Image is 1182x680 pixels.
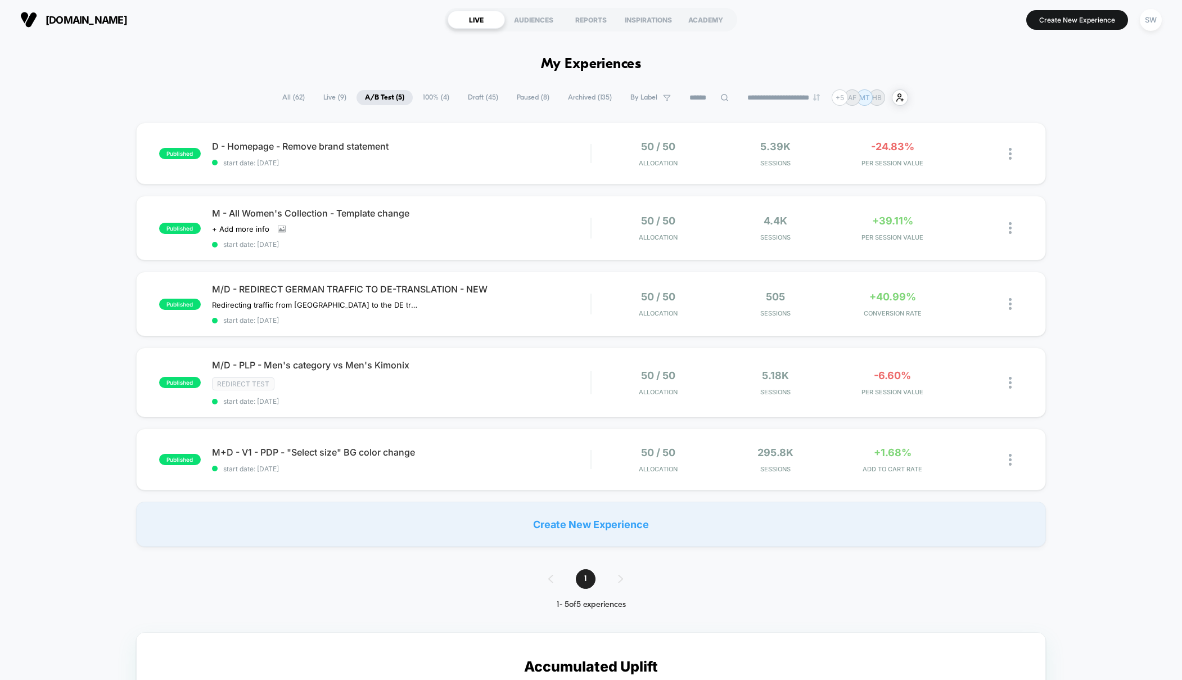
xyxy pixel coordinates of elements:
[620,11,677,29] div: INSPIRATIONS
[448,11,505,29] div: LIVE
[630,93,657,102] span: By Label
[720,388,831,396] span: Sessions
[159,148,201,159] span: published
[212,240,591,249] span: start date: [DATE]
[639,388,678,396] span: Allocation
[212,141,591,152] span: D - Homepage - Remove brand statement
[159,299,201,310] span: published
[1009,222,1012,234] img: close
[508,90,558,105] span: Paused ( 8 )
[762,370,789,381] span: 5.18k
[274,90,313,105] span: All ( 62 )
[641,215,675,227] span: 50 / 50
[46,14,127,26] span: [DOMAIN_NAME]
[639,309,678,317] span: Allocation
[1026,10,1128,30] button: Create New Experience
[414,90,458,105] span: 100% ( 4 )
[677,11,734,29] div: ACADEMY
[837,388,948,396] span: PER SESSION VALUE
[159,377,201,388] span: published
[212,300,421,309] span: Redirecting traffic from [GEOGRAPHIC_DATA] to the DE translation of the website.
[760,141,791,152] span: 5.39k
[874,370,911,381] span: -6.60%
[869,291,916,303] span: +40.99%
[720,233,831,241] span: Sessions
[837,159,948,167] span: PER SESSION VALUE
[720,159,831,167] span: Sessions
[212,283,591,295] span: M/D - REDIRECT GERMAN TRAFFIC TO DE-TRANSLATION - NEW
[1136,8,1165,31] button: SW
[562,11,620,29] div: REPORTS
[639,465,678,473] span: Allocation
[315,90,355,105] span: Live ( 9 )
[212,224,269,233] span: + Add more info
[837,233,948,241] span: PER SESSION VALUE
[1009,298,1012,310] img: close
[872,93,882,102] p: HB
[872,215,913,227] span: +39.11%
[20,11,37,28] img: Visually logo
[720,309,831,317] span: Sessions
[212,397,591,406] span: start date: [DATE]
[1140,9,1162,31] div: SW
[1009,377,1012,389] img: close
[159,454,201,465] span: published
[837,309,948,317] span: CONVERSION RATE
[641,447,675,458] span: 50 / 50
[757,447,793,458] span: 295.8k
[576,569,595,589] span: 1
[832,89,848,106] div: + 5
[720,465,831,473] span: Sessions
[212,377,274,390] span: Redirect Test
[212,465,591,473] span: start date: [DATE]
[766,291,785,303] span: 505
[641,370,675,381] span: 50 / 50
[874,447,912,458] span: +1.68%
[560,90,620,105] span: Archived ( 135 )
[524,658,658,675] p: Accumulated Uplift
[505,11,562,29] div: AUDIENCES
[641,291,675,303] span: 50 / 50
[212,316,591,325] span: start date: [DATE]
[848,93,856,102] p: AF
[212,359,591,371] span: M/D - PLP - Men's category vs Men's Kimonix
[639,233,678,241] span: Allocation
[136,502,1046,547] div: Create New Experience
[837,465,948,473] span: ADD TO CART RATE
[459,90,507,105] span: Draft ( 45 )
[859,93,870,102] p: MT
[641,141,675,152] span: 50 / 50
[159,223,201,234] span: published
[212,159,591,167] span: start date: [DATE]
[212,447,591,458] span: M+D - V1 - PDP - "Select size" BG color change
[537,600,646,610] div: 1 - 5 of 5 experiences
[813,94,820,101] img: end
[212,208,591,219] span: M - All Women's Collection - Template change
[541,56,642,73] h1: My Experiences
[1009,148,1012,160] img: close
[871,141,914,152] span: -24.83%
[357,90,413,105] span: A/B Test ( 5 )
[17,11,130,29] button: [DOMAIN_NAME]
[1009,454,1012,466] img: close
[764,215,787,227] span: 4.4k
[639,159,678,167] span: Allocation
